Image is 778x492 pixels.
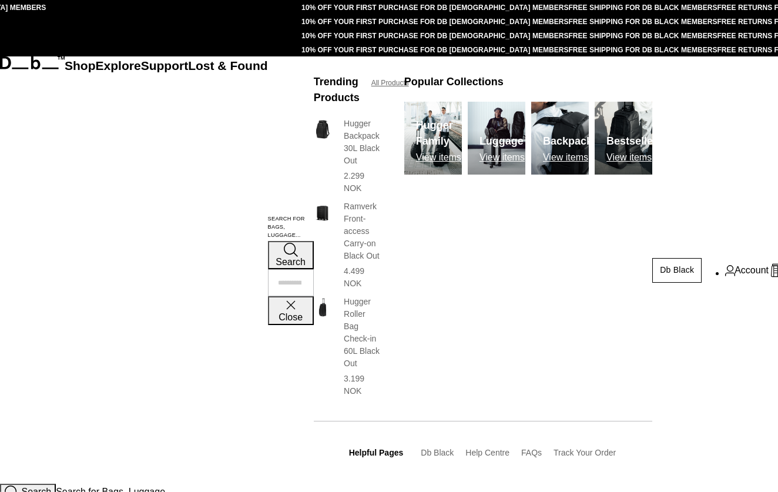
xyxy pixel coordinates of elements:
[404,102,462,175] img: Db
[531,102,589,175] a: Db Backpacks View items
[314,296,381,397] a: Hugger Roller Bag Check-in 60L Black Out Hugger Roller Bag Check-in 60L Black Out 3.199 NOK
[301,4,568,12] a: 10% OFF YOUR FIRST PURCHASE FOR DB [DEMOGRAPHIC_DATA] MEMBERS
[268,296,314,324] button: Close
[416,118,462,149] h3: Hugger Family
[349,447,404,459] h3: Helpful Pages
[141,59,189,72] a: Support
[595,102,652,175] a: Db Bestsellers View items
[468,102,525,175] img: Db
[521,448,542,457] a: FAQs
[314,200,332,224] img: Ramverk Front-access Carry-on Black Out
[314,296,332,319] img: Hugger Roller Bag Check-in 60L Black Out
[344,200,381,262] h3: Ramverk Front-access Carry-on Black Out
[465,448,509,457] a: Help Centre
[595,102,652,175] img: Db
[344,118,381,167] h3: Hugger Backpack 30L Black Out
[606,133,663,149] h3: Bestsellers
[479,152,525,163] p: View items
[371,78,409,88] a: All Products
[652,258,702,283] a: Db Black
[543,152,598,163] p: View items
[569,18,717,26] a: FREE SHIPPING FOR DB BLACK MEMBERS
[188,59,267,72] a: Lost & Found
[344,266,364,288] span: 4.499 NOK
[314,118,381,195] a: Hugger Backpack 30L Black Out Hugger Backpack 30L Black Out 2.299 NOK
[468,102,525,175] a: Db Luggage View items
[404,102,462,175] a: Db Hugger Family View items
[421,448,454,457] a: Db Black
[416,152,462,163] p: View items
[569,46,717,54] a: FREE SHIPPING FOR DB BLACK MEMBERS
[268,215,314,240] label: Search for Bags, Luggage...
[479,133,525,149] h3: Luggage
[314,74,360,106] h3: Trending Products
[301,18,568,26] a: 10% OFF YOUR FIRST PURCHASE FOR DB [DEMOGRAPHIC_DATA] MEMBERS
[569,32,717,40] a: FREE SHIPPING FOR DB BLACK MEMBERS
[65,56,268,484] nav: Main Navigation
[301,32,568,40] a: 10% OFF YOUR FIRST PURCHASE FOR DB [DEMOGRAPHIC_DATA] MEMBERS
[279,312,303,322] span: Close
[543,133,598,149] h3: Backpacks
[569,4,717,12] a: FREE SHIPPING FOR DB BLACK MEMBERS
[344,374,364,396] span: 3.199 NOK
[344,296,381,370] h3: Hugger Roller Bag Check-in 60L Black Out
[531,102,589,175] img: Db
[314,118,332,141] img: Hugger Backpack 30L Black Out
[725,263,769,277] a: Account
[65,59,96,72] a: Shop
[96,59,141,72] a: Explore
[606,152,663,163] p: View items
[344,171,364,193] span: 2.299 NOK
[735,263,769,277] span: Account
[268,241,314,269] button: Search
[314,200,381,290] a: Ramverk Front-access Carry-on Black Out Ramverk Front-access Carry-on Black Out 4.499 NOK
[276,257,306,267] span: Search
[404,74,504,90] h3: Popular Collections
[301,46,568,54] a: 10% OFF YOUR FIRST PURCHASE FOR DB [DEMOGRAPHIC_DATA] MEMBERS
[554,448,616,457] a: Track Your Order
